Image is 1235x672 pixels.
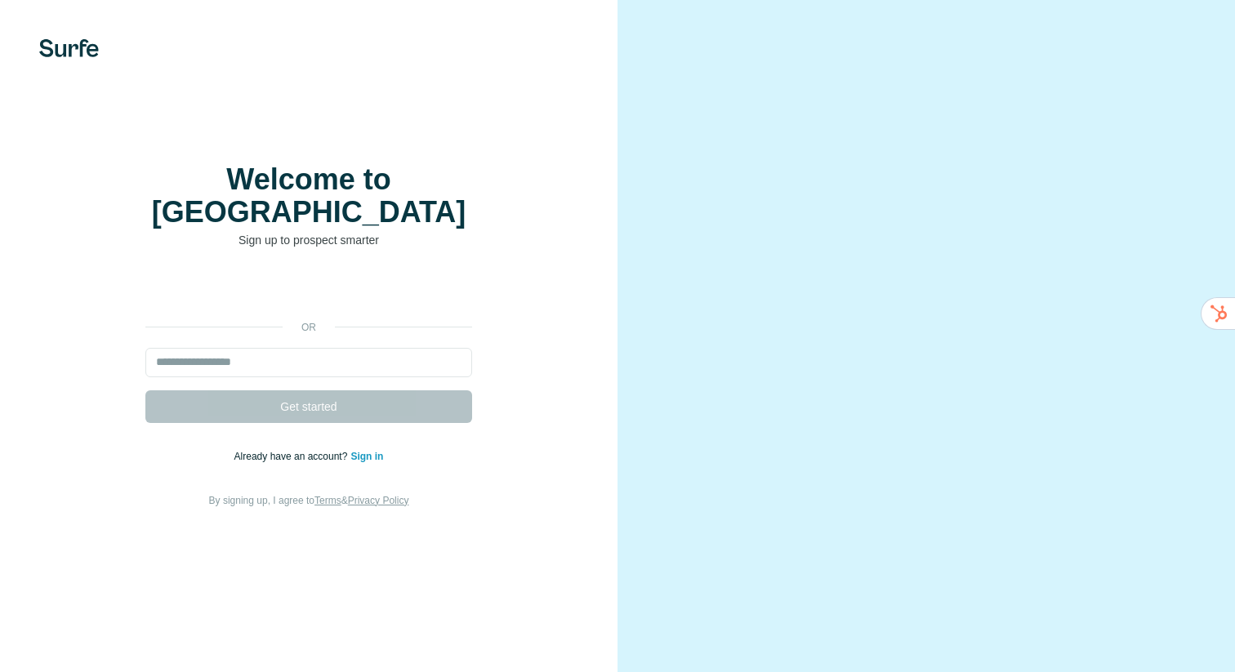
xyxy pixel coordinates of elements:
iframe: Sign in with Google Button [137,273,480,309]
span: Already have an account? [234,451,351,462]
img: Surfe's logo [39,39,99,57]
p: Sign up to prospect smarter [145,232,472,248]
span: By signing up, I agree to & [209,495,409,506]
a: Privacy Policy [348,495,409,506]
a: Terms [314,495,341,506]
a: Sign in [350,451,383,462]
p: or [283,320,335,335]
h1: Welcome to [GEOGRAPHIC_DATA] [145,163,472,229]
